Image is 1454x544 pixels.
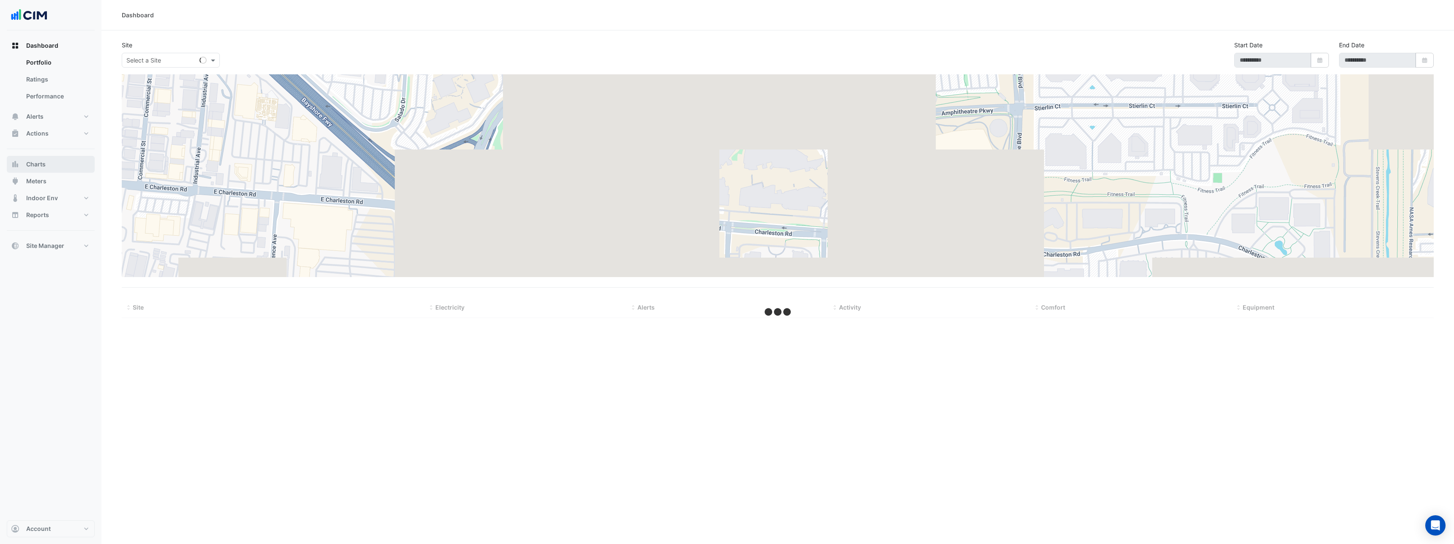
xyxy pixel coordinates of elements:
app-icon: Indoor Env [11,194,19,202]
button: Dashboard [7,37,95,54]
span: Actions [26,129,49,138]
button: Actions [7,125,95,142]
app-icon: Site Manager [11,242,19,250]
app-icon: Actions [11,129,19,138]
button: Charts [7,156,95,173]
span: Alerts [637,304,655,311]
label: Start Date [1234,41,1263,49]
span: Electricity [435,304,465,311]
app-icon: Meters [11,177,19,185]
a: Performance [19,88,95,105]
span: Reports [26,211,49,219]
span: Equipment [1243,304,1274,311]
label: End Date [1339,41,1364,49]
button: Account [7,520,95,537]
span: Indoor Env [26,194,58,202]
app-icon: Reports [11,211,19,219]
a: Ratings [19,71,95,88]
img: Company Logo [10,7,48,24]
button: Reports [7,207,95,223]
span: Activity [839,304,861,311]
span: Site Manager [26,242,64,250]
span: Alerts [26,112,44,121]
button: Indoor Env [7,190,95,207]
span: Account [26,525,51,533]
div: Open Intercom Messenger [1425,515,1446,536]
span: Dashboard [26,41,58,50]
app-icon: Dashboard [11,41,19,50]
span: Site [133,304,144,311]
app-icon: Alerts [11,112,19,121]
button: Meters [7,173,95,190]
span: Comfort [1041,304,1065,311]
span: Charts [26,160,46,169]
a: Portfolio [19,54,95,71]
div: Dashboard [7,54,95,108]
app-icon: Charts [11,160,19,169]
label: Site [122,41,132,49]
span: Meters [26,177,46,185]
div: Dashboard [122,11,154,19]
button: Site Manager [7,237,95,254]
button: Alerts [7,108,95,125]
